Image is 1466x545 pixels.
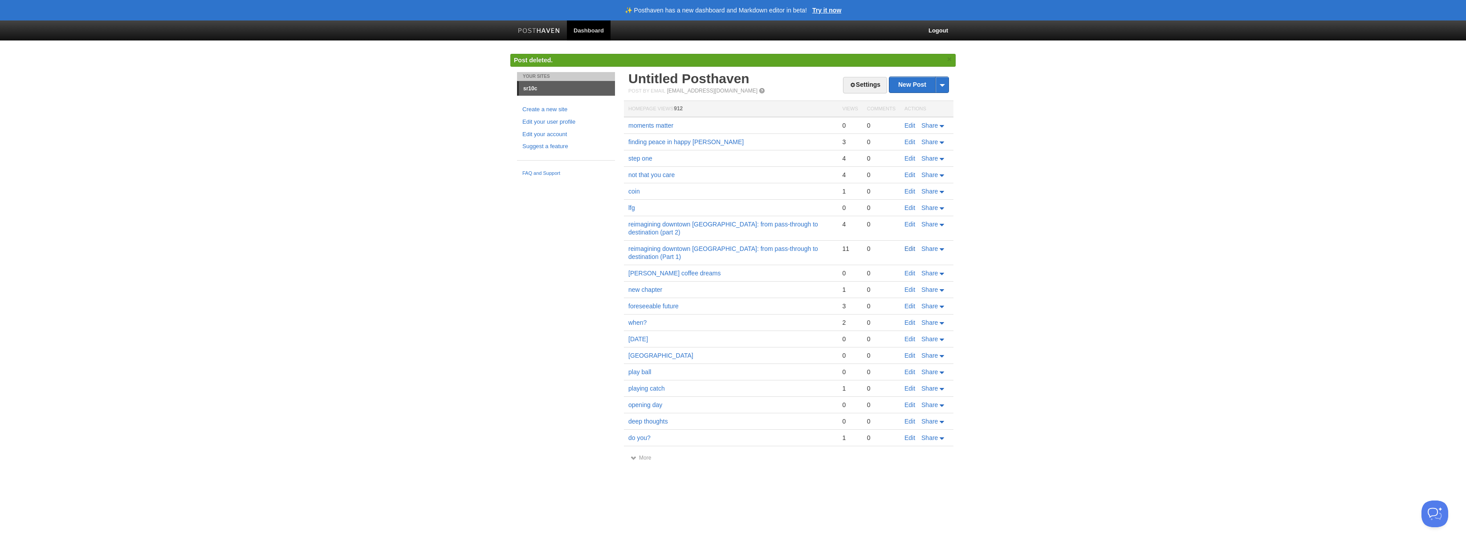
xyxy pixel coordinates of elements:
div: 0 [867,269,896,277]
div: 0 [867,401,896,409]
a: deep thoughts [628,418,668,425]
div: 1 [842,384,858,392]
span: Post deleted. [514,57,553,64]
a: Edit [904,270,915,277]
div: 0 [842,335,858,343]
span: Share [921,245,938,252]
span: Share [921,319,938,326]
a: × [945,54,953,65]
a: [GEOGRAPHIC_DATA] [628,352,693,359]
div: 0 [867,335,896,343]
span: Share [921,270,938,277]
a: Edit your user profile [522,117,610,127]
img: Posthaven-bar [518,28,560,35]
span: Share [921,286,938,293]
a: Edit [904,401,915,408]
a: not that you care [628,171,675,178]
div: 0 [867,220,896,228]
a: Edit your account [522,130,610,139]
div: 2 [842,319,858,327]
a: Edit [904,171,915,178]
div: 0 [867,204,896,212]
a: Edit [904,122,915,129]
a: Edit [904,245,915,252]
a: sr10c [519,81,615,96]
span: Share [921,368,938,375]
a: coin [628,188,640,195]
span: Share [921,434,938,441]
a: Edit [904,138,915,145]
span: Share [921,188,938,195]
th: Homepage Views [624,101,838,117]
a: [DATE] [628,335,648,343]
a: Suggest a feature [522,142,610,151]
a: Edit [904,303,915,310]
a: moments matter [628,122,673,129]
div: 0 [867,302,896,310]
div: 4 [842,220,858,228]
div: 0 [842,417,858,425]
a: Edit [904,418,915,425]
a: Edit [904,434,915,441]
a: Edit [904,352,915,359]
header: ✨ Posthaven has a new dashboard and Markdown editor in beta! [625,7,807,13]
div: 4 [842,154,858,162]
a: FAQ and Support [522,170,610,178]
div: 0 [867,368,896,376]
div: 0 [867,245,896,253]
a: New Post [889,77,949,93]
div: 0 [867,351,896,359]
div: 0 [867,434,896,442]
div: 11 [842,245,858,253]
a: reimagining downtown [GEOGRAPHIC_DATA]: from pass-through to destination (Part 1) [628,245,818,260]
a: when? [628,319,647,326]
a: Edit [904,188,915,195]
div: 0 [842,204,858,212]
span: Share [921,385,938,392]
div: 4 [842,171,858,179]
a: reimagining downtown [GEOGRAPHIC_DATA]: from pass-through to destination (part 2) [628,221,818,236]
a: opening day [628,401,662,408]
div: 0 [842,351,858,359]
a: foreseeable future [628,303,679,310]
a: Edit [904,319,915,326]
span: Share [921,122,938,129]
th: Actions [900,101,953,117]
span: Share [921,221,938,228]
div: 0 [867,187,896,195]
div: 0 [842,269,858,277]
div: 0 [842,121,858,129]
div: 3 [842,302,858,310]
a: Create a new site [522,105,610,114]
a: playing catch [628,385,665,392]
a: Settings [843,77,887,93]
div: 1 [842,187,858,195]
span: Share [921,418,938,425]
div: 0 [867,319,896,327]
a: Edit [904,335,915,343]
span: Share [921,138,938,145]
div: 0 [867,384,896,392]
div: 0 [867,154,896,162]
a: Edit [904,204,915,211]
span: Share [921,401,938,408]
div: 0 [867,171,896,179]
a: Untitled Posthaven [628,71,749,86]
a: do you? [628,434,651,441]
div: 1 [842,286,858,294]
a: step one [628,155,652,162]
a: lfg [628,204,635,211]
a: new chapter [628,286,662,293]
span: Share [921,335,938,343]
span: Post by Email [628,88,665,93]
a: Edit [904,221,915,228]
th: Views [838,101,862,117]
span: Share [921,204,938,211]
a: Edit [904,286,915,293]
span: Share [921,303,938,310]
div: 0 [842,401,858,409]
a: Edit [904,368,915,375]
span: Share [921,155,938,162]
a: [EMAIL_ADDRESS][DOMAIN_NAME] [667,88,757,94]
div: 0 [867,121,896,129]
